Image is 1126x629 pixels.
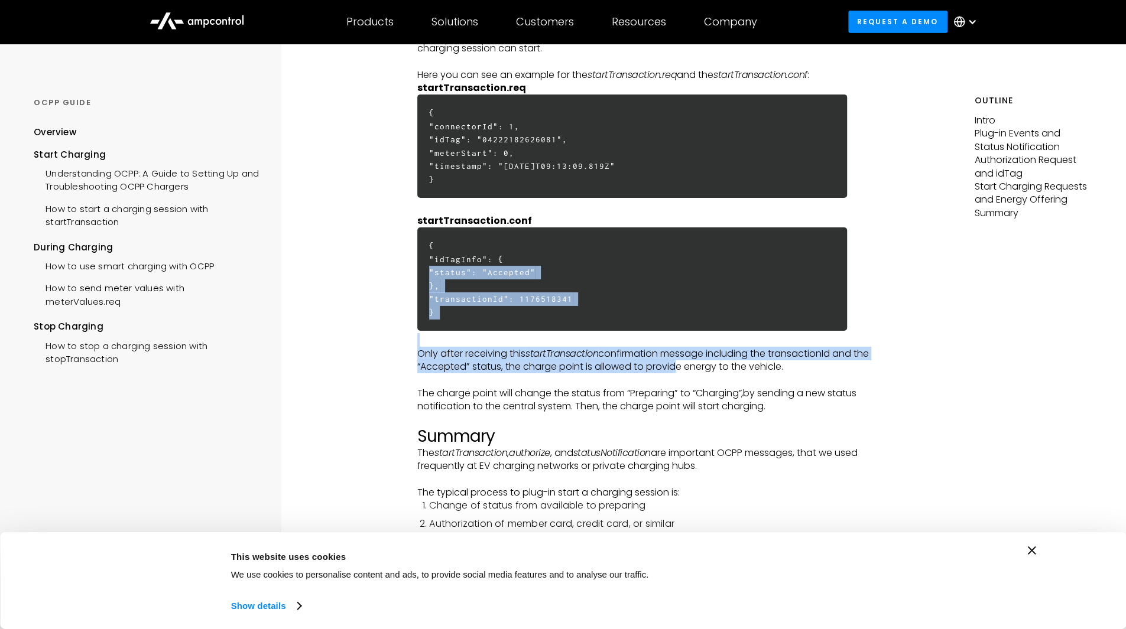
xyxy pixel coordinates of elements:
[417,82,895,94] p: ‍
[516,15,574,28] div: Customers
[848,11,947,32] a: Request a demo
[34,97,259,108] div: OCPP GUIDE
[588,68,677,82] em: startTransaction.req
[612,15,666,28] div: Resources
[34,276,259,311] a: How to send meter values with meterValues.req
[975,94,1092,107] h5: Outline
[34,148,259,161] div: Start Charging
[417,55,895,68] p: ‍
[704,15,757,28] div: Company
[231,549,810,563] div: This website uses cookies
[429,499,895,512] li: Change of status from available to preparing
[346,15,394,28] div: Products
[975,114,1092,127] p: Intro
[34,241,259,254] div: During Charging
[975,180,1092,207] p: Start Charging Requests and Energy Offering
[417,426,895,447] h2: Summary
[975,154,1092,180] p: Authorization Request and idTag
[34,126,76,139] div: Overview
[975,207,1092,220] p: Summary
[34,320,259,333] div: Stop Charging
[34,126,76,148] a: Overview
[34,197,259,232] a: How to start a charging session with startTransaction
[429,517,895,530] li: Authorization of member card, credit card, or similar
[417,447,895,473] p: The , , and are important OCPP messages, that we used frequently at EV charging networks or priva...
[417,227,847,331] h6: { "idTagInfo": { "status": "Accepted" }, "transactionId": 1176518341 }
[417,81,526,94] strong: startTransaction.req
[431,15,478,28] div: Solutions
[417,214,532,227] strong: startTransaction.conf
[837,546,1006,581] button: Okay
[417,334,895,347] p: ‍
[417,486,895,499] p: The typical process to plug-in start a charging session is:
[975,127,1092,154] p: Plug-in Events and Status Notification
[417,94,847,198] h6: { "connectorId": 1, "idTag": "04222182626081", "meterStart": 0, "timestamp": "[DATE]T09:13:09.819...
[742,386,744,400] em: ,
[231,597,301,615] a: Show details
[417,472,895,485] p: ‍
[417,201,895,214] p: ‍
[713,68,807,82] em: startTransaction.conf
[509,446,550,459] em: authorize
[525,347,598,360] em: startTransaction
[417,69,895,82] p: Here you can see an example for the and the :
[434,446,507,459] em: startTransaction
[34,334,259,369] a: How to stop a charging session with stopTransaction
[34,161,259,197] a: Understanding OCPP: A Guide to Setting Up and Troubleshooting OCPP Chargers
[417,347,895,374] p: Only after receiving this confirmation message including the transactionId and the “Accepted” sta...
[231,569,649,579] span: We use cookies to personalise content and ads, to provide social media features and to analyse ou...
[417,373,895,386] p: ‍
[573,446,651,459] em: statusNotification
[34,254,214,276] a: How to use smart charging with OCPP
[1028,546,1036,555] button: Close banner
[417,413,895,426] p: ‍
[417,387,895,413] p: The charge point will change the status from “Preparing” to “Charging” by sending a new status no...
